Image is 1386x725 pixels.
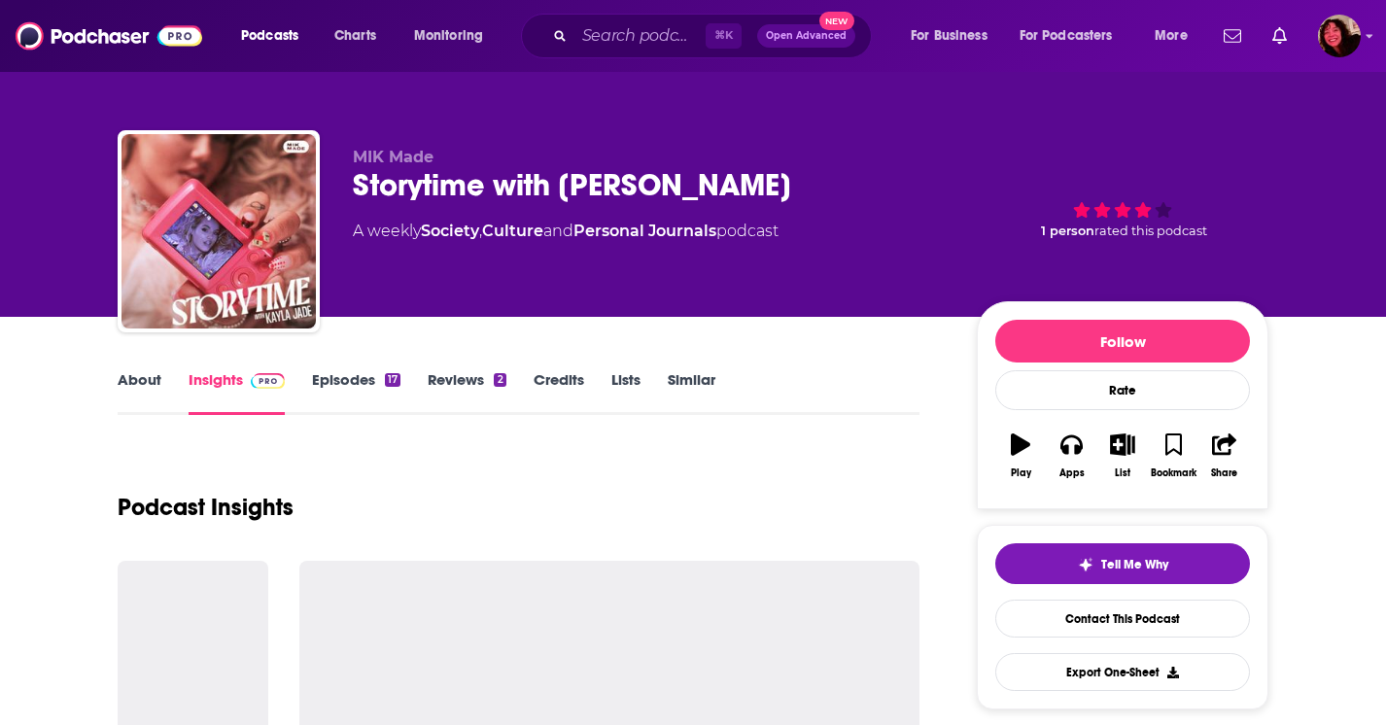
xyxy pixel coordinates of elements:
img: Storytime with Kayla Jade [121,134,316,328]
input: Search podcasts, credits, & more... [574,20,706,52]
div: 1 personrated this podcast [977,148,1268,268]
div: Apps [1059,467,1085,479]
a: Credits [534,370,584,415]
button: Share [1199,421,1250,491]
h1: Podcast Insights [118,493,294,522]
div: 2 [494,373,505,387]
button: Export One-Sheet [995,653,1250,691]
button: Apps [1046,421,1096,491]
a: Personal Journals [573,222,716,240]
button: Bookmark [1148,421,1198,491]
div: Play [1011,467,1031,479]
img: tell me why sparkle [1078,557,1093,572]
img: Podchaser - Follow, Share and Rate Podcasts [16,17,202,54]
div: Rate [995,370,1250,410]
span: Monitoring [414,22,483,50]
a: About [118,370,161,415]
a: Show notifications dropdown [1265,19,1295,52]
button: tell me why sparkleTell Me Why [995,543,1250,584]
span: MIK Made [353,148,433,166]
button: Play [995,421,1046,491]
a: Charts [322,20,388,52]
button: open menu [400,20,508,52]
button: List [1097,421,1148,491]
button: open menu [227,20,324,52]
div: List [1115,467,1130,479]
span: Podcasts [241,22,298,50]
span: Tell Me Why [1101,557,1168,572]
a: Contact This Podcast [995,600,1250,638]
div: 17 [385,373,400,387]
button: Show profile menu [1318,15,1361,57]
span: Logged in as Kathryn-Musilek [1318,15,1361,57]
span: and [543,222,573,240]
button: open menu [897,20,1012,52]
div: Bookmark [1151,467,1196,479]
a: Episodes17 [312,370,400,415]
div: Search podcasts, credits, & more... [539,14,890,58]
span: rated this podcast [1094,224,1207,238]
span: More [1155,22,1188,50]
a: Society [421,222,479,240]
a: Similar [668,370,715,415]
span: 1 person [1041,224,1094,238]
a: InsightsPodchaser Pro [189,370,285,415]
img: Podchaser Pro [251,373,285,389]
button: Open AdvancedNew [757,24,855,48]
span: New [819,12,854,30]
a: Reviews2 [428,370,505,415]
div: A weekly podcast [353,220,779,243]
a: Culture [482,222,543,240]
div: Share [1211,467,1237,479]
button: open menu [1007,20,1141,52]
span: , [479,222,482,240]
button: Follow [995,320,1250,362]
span: For Business [911,22,988,50]
span: For Podcasters [1020,22,1113,50]
button: open menu [1141,20,1212,52]
a: Lists [611,370,641,415]
a: Show notifications dropdown [1216,19,1249,52]
span: Open Advanced [766,31,847,41]
span: Charts [334,22,376,50]
span: ⌘ K [706,23,742,49]
img: User Profile [1318,15,1361,57]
